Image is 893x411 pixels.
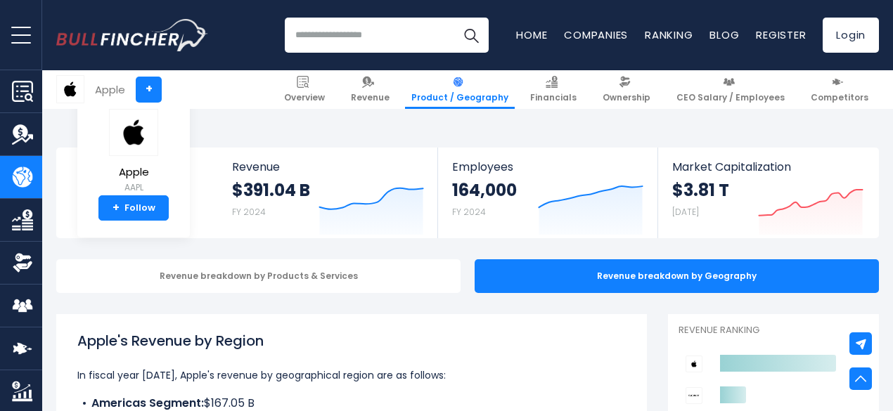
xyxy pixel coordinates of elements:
[232,206,266,218] small: FY 2024
[676,92,785,103] span: CEO Salary / Employees
[658,148,878,238] a: Market Capitalization $3.81 T [DATE]
[524,70,583,109] a: Financials
[454,18,489,53] button: Search
[56,259,461,293] div: Revenue breakdown by Products & Services
[438,148,657,238] a: Employees 164,000 FY 2024
[56,19,208,51] img: Bullfincher logo
[109,181,158,194] small: AAPL
[218,148,438,238] a: Revenue $391.04 B FY 2024
[564,27,628,42] a: Companies
[98,195,169,221] a: +Follow
[345,70,396,109] a: Revenue
[452,206,486,218] small: FY 2024
[823,18,879,53] a: Login
[113,202,120,214] strong: +
[452,160,643,174] span: Employees
[756,27,806,42] a: Register
[95,81,125,98] div: Apple
[679,325,868,337] p: Revenue Ranking
[57,76,84,103] img: AAPL logo
[670,70,791,109] a: CEO Salary / Employees
[284,92,325,103] span: Overview
[686,355,702,372] img: Apple competitors logo
[405,70,515,109] a: Product / Geography
[12,252,33,273] img: Ownership
[672,160,863,174] span: Market Capitalization
[56,19,207,51] a: Go to homepage
[232,160,424,174] span: Revenue
[645,27,693,42] a: Ranking
[530,92,577,103] span: Financials
[596,70,657,109] a: Ownership
[672,206,699,218] small: [DATE]
[672,179,729,201] strong: $3.81 T
[804,70,875,109] a: Competitors
[77,367,626,384] p: In fiscal year [DATE], Apple's revenue by geographical region are as follows:
[109,109,158,156] img: AAPL logo
[475,259,879,293] div: Revenue breakdown by Geography
[278,70,331,109] a: Overview
[351,92,390,103] span: Revenue
[77,330,626,351] h1: Apple's Revenue by Region
[516,27,547,42] a: Home
[452,179,517,201] strong: 164,000
[108,108,159,196] a: Apple AAPL
[232,179,310,201] strong: $391.04 B
[709,27,739,42] a: Blog
[686,387,702,404] img: Sony Group Corporation competitors logo
[603,92,650,103] span: Ownership
[91,395,204,411] b: Americas Segment:
[109,167,158,178] span: Apple
[411,92,508,103] span: Product / Geography
[136,77,162,103] a: +
[811,92,868,103] span: Competitors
